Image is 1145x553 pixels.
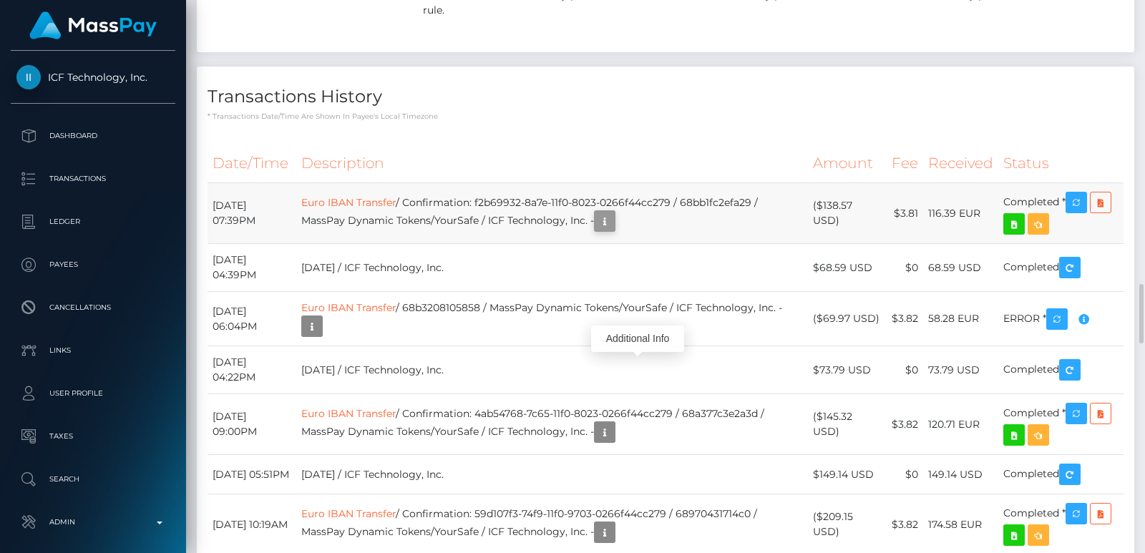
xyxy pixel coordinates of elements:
[208,84,1124,109] h4: Transactions History
[998,144,1124,183] th: Status
[923,292,998,346] td: 58.28 EUR
[296,183,808,244] td: / Confirmation: f2b69932-8a7e-11f0-8023-0266f44cc279 / 68bb1fc2efa29 / MassPay Dynamic Tokens/You...
[296,244,808,292] td: [DATE] / ICF Technology, Inc.
[208,394,296,455] td: [DATE] 09:00PM
[301,196,396,209] a: Euro IBAN Transfer
[887,183,923,244] td: $3.81
[301,301,396,314] a: Euro IBAN Transfer
[208,111,1124,122] p: * Transactions date/time are shown in payee's local timezone
[208,144,296,183] th: Date/Time
[16,469,170,490] p: Search
[591,326,684,352] div: Additional Info
[16,297,170,318] p: Cancellations
[16,211,170,233] p: Ledger
[923,394,998,455] td: 120.71 EUR
[11,504,175,540] a: Admin
[296,455,808,494] td: [DATE] / ICF Technology, Inc.
[887,394,923,455] td: $3.82
[923,144,998,183] th: Received
[208,183,296,244] td: [DATE] 07:39PM
[296,144,808,183] th: Description
[11,204,175,240] a: Ledger
[887,455,923,494] td: $0
[998,244,1124,292] td: Completed
[998,394,1124,455] td: Completed *
[11,247,175,283] a: Payees
[808,455,886,494] td: $149.14 USD
[11,376,175,411] a: User Profile
[923,346,998,394] td: 73.79 USD
[16,426,170,447] p: Taxes
[296,394,808,455] td: / Confirmation: 4ab54768-7c65-11f0-8023-0266f44cc279 / 68a377c3e2a3d / MassPay Dynamic Tokens/You...
[208,292,296,346] td: [DATE] 06:04PM
[808,183,886,244] td: ($138.57 USD)
[11,333,175,368] a: Links
[11,419,175,454] a: Taxes
[998,183,1124,244] td: Completed *
[808,346,886,394] td: $73.79 USD
[998,455,1124,494] td: Completed
[887,244,923,292] td: $0
[11,71,175,84] span: ICF Technology, Inc.
[11,461,175,497] a: Search
[808,394,886,455] td: ($145.32 USD)
[16,254,170,275] p: Payees
[16,65,41,89] img: ICF Technology, Inc.
[923,455,998,494] td: 149.14 USD
[887,346,923,394] td: $0
[11,118,175,154] a: Dashboard
[208,455,296,494] td: [DATE] 05:51PM
[808,144,886,183] th: Amount
[16,512,170,533] p: Admin
[29,11,157,39] img: MassPay Logo
[296,292,808,346] td: / 68b3208105858 / MassPay Dynamic Tokens/YourSafe / ICF Technology, Inc. -
[296,346,808,394] td: [DATE] / ICF Technology, Inc.
[11,290,175,326] a: Cancellations
[16,340,170,361] p: Links
[923,183,998,244] td: 116.39 EUR
[998,346,1124,394] td: Completed
[301,407,396,420] a: Euro IBAN Transfer
[808,292,886,346] td: ($69.97 USD)
[208,244,296,292] td: [DATE] 04:39PM
[16,383,170,404] p: User Profile
[208,346,296,394] td: [DATE] 04:22PM
[16,125,170,147] p: Dashboard
[11,161,175,197] a: Transactions
[301,507,396,520] a: Euro IBAN Transfer
[808,244,886,292] td: $68.59 USD
[16,168,170,190] p: Transactions
[998,292,1124,346] td: ERROR *
[887,292,923,346] td: $3.82
[923,244,998,292] td: 68.59 USD
[887,144,923,183] th: Fee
